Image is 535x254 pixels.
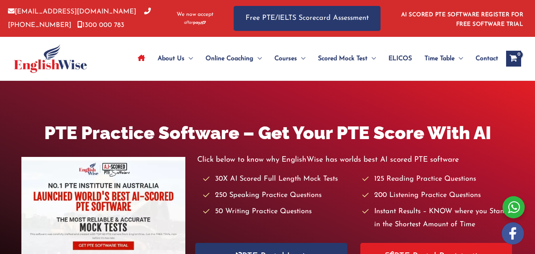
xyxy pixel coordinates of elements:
[401,12,524,27] a: AI SCORED PTE SOFTWARE REGISTER FOR FREE SOFTWARE TRIAL
[131,45,498,73] nav: Site Navigation: Main Menu
[184,21,206,25] img: Afterpay-Logo
[274,45,297,73] span: Courses
[151,45,199,73] a: About UsMenu Toggle
[197,153,514,166] p: Click below to know why EnglishWise has worlds best AI scored PTE software
[367,45,376,73] span: Menu Toggle
[476,45,498,73] span: Contact
[297,45,305,73] span: Menu Toggle
[418,45,469,73] a: Time TableMenu Toggle
[506,51,521,67] a: View Shopping Cart, empty
[203,189,354,202] li: 250 Speaking Practice Questions
[362,189,514,202] li: 200 Listening Practice Questions
[158,45,185,73] span: About Us
[469,45,498,73] a: Contact
[203,173,354,186] li: 30X AI Scored Full Length Mock Tests
[14,44,87,73] img: cropped-ew-logo
[268,45,312,73] a: CoursesMenu Toggle
[203,205,354,218] li: 50 Writing Practice Questions
[253,45,262,73] span: Menu Toggle
[312,45,382,73] a: Scored Mock TestMenu Toggle
[8,8,151,28] a: [PHONE_NUMBER]
[502,222,524,244] img: white-facebook.png
[396,6,527,31] aside: Header Widget 1
[455,45,463,73] span: Menu Toggle
[382,45,418,73] a: ELICOS
[185,45,193,73] span: Menu Toggle
[8,8,136,15] a: [EMAIL_ADDRESS][DOMAIN_NAME]
[206,45,253,73] span: Online Coaching
[21,120,514,145] h1: PTE Practice Software – Get Your PTE Score With AI
[362,173,514,186] li: 125 Reading Practice Questions
[199,45,268,73] a: Online CoachingMenu Toggle
[177,11,213,19] span: We now accept
[388,45,412,73] span: ELICOS
[362,205,514,232] li: Instant Results – KNOW where you Stand in the Shortest Amount of Time
[425,45,455,73] span: Time Table
[77,22,124,29] a: 1300 000 783
[318,45,367,73] span: Scored Mock Test
[234,6,381,31] a: Free PTE/IELTS Scorecard Assessment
